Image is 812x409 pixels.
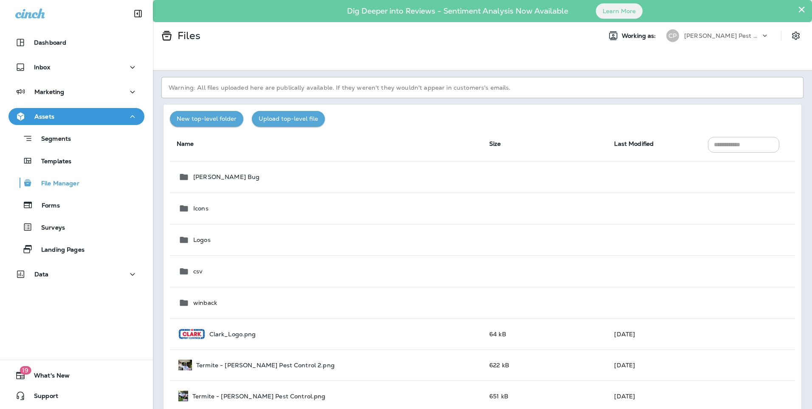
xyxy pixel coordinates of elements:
[174,29,200,42] p: Files
[33,246,85,254] p: Landing Pages
[34,113,54,120] p: Assets
[33,224,65,232] p: Surveys
[33,180,79,188] p: File Manager
[161,77,804,98] p: Warning: All files uploaded here are publically available. If they weren't they wouldn't appear i...
[33,158,71,166] p: Templates
[33,135,71,144] p: Segments
[193,268,203,275] p: csv
[8,174,144,192] button: File Manager
[177,140,194,148] span: Name
[622,32,658,40] span: Working as:
[8,34,144,51] button: Dashboard
[8,196,144,214] button: Forms
[252,111,325,127] button: Upload top-level file
[482,318,607,349] td: 64 kB
[614,140,654,148] span: Last Modified
[34,39,66,46] p: Dashboard
[322,10,593,12] p: Dig Deeper into Reviews - Sentiment Analysis Now Available
[25,392,58,403] span: Support
[193,236,211,243] p: Logos
[34,64,50,71] p: Inbox
[34,88,64,95] p: Marketing
[666,29,679,42] div: CP
[8,387,144,404] button: Support
[684,32,761,39] p: [PERSON_NAME] Pest Control
[170,111,243,127] button: New top-level folder
[8,152,144,170] button: Templates
[8,108,144,125] button: Assets
[20,366,31,375] span: 19
[8,129,144,148] button: Segments
[193,299,217,306] p: winback
[193,173,259,180] p: [PERSON_NAME] Bug
[8,218,144,236] button: Surveys
[33,202,60,210] p: Forms
[178,391,188,401] img: Termite%20-%20Clark%20Pest%20Control.png
[193,205,209,212] p: Icons
[209,331,256,338] p: Clark_Logo.png
[126,5,150,22] button: Collapse Sidebar
[607,318,701,349] td: [DATE]
[178,329,205,339] img: Clark_Logo.png
[8,240,144,258] button: Landing Pages
[34,271,49,278] p: Data
[8,59,144,76] button: Inbox
[482,349,607,381] td: 622 kB
[8,367,144,384] button: 19What's New
[25,372,70,382] span: What's New
[607,349,701,381] td: [DATE]
[798,3,806,16] button: Close
[196,362,335,369] p: Termite - [PERSON_NAME] Pest Control 2.png
[192,393,326,400] p: Termite - [PERSON_NAME] Pest Control.png
[178,360,192,370] img: Termite%20-%20Clark%20Pest%20Control%202.png
[596,3,643,19] button: Learn More
[489,140,501,148] span: Size
[8,266,144,283] button: Data
[788,28,804,43] button: Settings
[8,83,144,100] button: Marketing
